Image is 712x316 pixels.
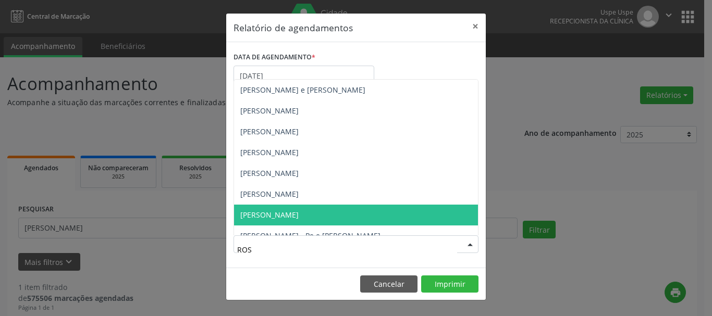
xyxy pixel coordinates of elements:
span: [PERSON_NAME] [240,127,299,136]
button: Close [465,14,486,39]
input: Selecione uma data ou intervalo [234,66,374,86]
span: [PERSON_NAME] [240,106,299,116]
span: [PERSON_NAME] [240,168,299,178]
input: Selecione um profissional [237,239,457,260]
span: [PERSON_NAME] [240,210,299,220]
span: [PERSON_NAME] - Pe e [PERSON_NAME] [240,231,380,241]
label: DATA DE AGENDAMENTO [234,49,315,66]
span: [PERSON_NAME] e [PERSON_NAME] [240,85,365,95]
h5: Relatório de agendamentos [234,21,353,34]
button: Imprimir [421,275,478,293]
button: Cancelar [360,275,418,293]
span: [PERSON_NAME] [240,147,299,157]
span: [PERSON_NAME] [240,189,299,199]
